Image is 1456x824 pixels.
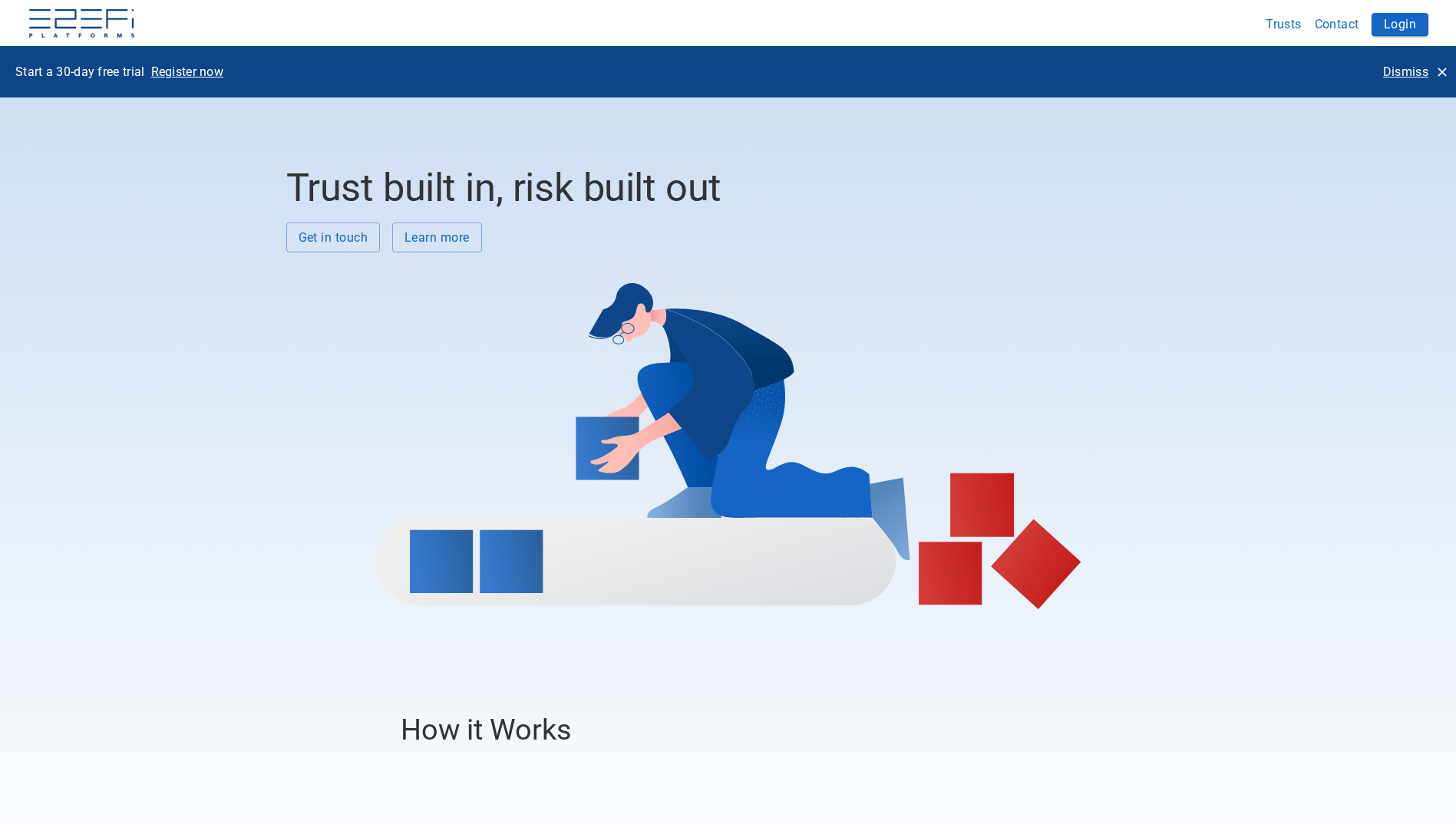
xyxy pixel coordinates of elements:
p: Start a 30-day free trial [15,63,145,81]
button: Get in touch [286,222,381,252]
button: Learn more [392,222,482,252]
h3: How it Works [401,713,1055,747]
button: Register now [145,58,230,85]
h2: Trust built in, risk built out [286,165,1170,210]
p: Register now [151,63,224,81]
button: Dismiss [1377,58,1453,85]
p: Dismiss [1383,63,1428,81]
